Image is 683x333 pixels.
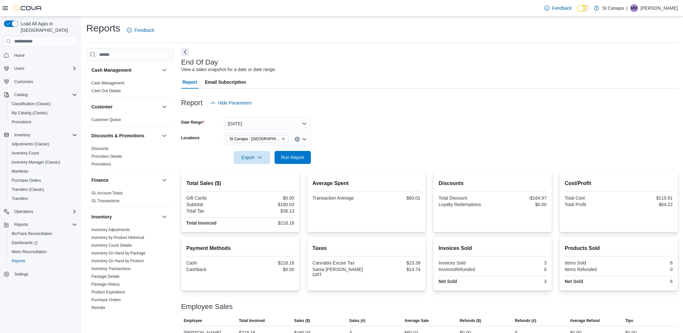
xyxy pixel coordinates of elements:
[91,259,144,263] a: Inventory On Hand by Product
[160,66,168,74] button: Cash Management
[281,137,285,141] button: Remove St Canapa - Santa Teresa from selection in this group
[91,104,112,110] h3: Customer
[439,202,491,207] div: Loyalty Redemptions
[91,154,122,159] a: Promotion Details
[224,117,311,130] button: [DATE]
[12,78,77,86] span: Customers
[91,305,105,310] span: Reorder
[9,100,77,108] span: Classification (Classic)
[186,202,239,207] div: Subtotal
[6,194,80,203] button: Transfers
[9,158,63,166] a: Inventory Manager (Classic)
[9,118,77,126] span: Promotions
[12,208,77,216] span: Operations
[620,267,673,272] div: 0
[91,88,121,93] span: Cash Out Details
[6,140,80,149] button: Adjustments (Classic)
[86,22,120,35] h1: Reports
[12,231,52,236] span: BioTrack Reconciliation
[181,58,218,66] h3: End Of Day
[630,4,638,12] div: Mike Martinez
[218,100,252,106] span: Hide Parameters
[9,239,77,247] span: Dashboards
[9,239,40,247] a: Dashboards
[91,154,122,159] span: Promotion Details
[312,179,420,187] h2: Average Spent
[91,298,121,302] a: Purchase Orders
[181,120,204,125] label: Date Range
[439,244,547,252] h2: Invoices Sold
[494,202,547,207] div: $0.00
[312,244,420,252] h2: Taxes
[91,177,159,183] button: Finance
[6,185,80,194] button: Transfers (Classic)
[91,132,159,139] button: Discounts & Promotions
[312,267,365,277] div: Santa [PERSON_NAME] GRT
[184,318,202,323] span: Employee
[91,243,132,248] a: Inventory Count Details
[205,76,246,89] span: Email Subscription
[1,220,80,229] button: Reports
[9,248,49,256] a: Metrc Reconciliation
[160,103,168,111] button: Customer
[9,140,77,148] span: Adjustments (Classic)
[4,48,77,296] nav: Complex example
[12,65,77,72] span: Users
[241,267,294,272] div: $0.00
[91,235,144,240] span: Inventory by Product Historical
[18,20,77,33] span: Load All Apps in [GEOGRAPHIC_DATA]
[241,260,294,265] div: $218.16
[181,135,200,141] label: Locations
[9,118,34,126] a: Promotions
[439,195,491,201] div: Total Discount
[91,199,120,203] a: GL Transactions
[9,257,77,265] span: Reports
[91,251,146,256] span: Inventory On Hand by Package
[12,221,30,228] button: Reports
[13,5,42,11] img: Cova
[91,214,159,220] button: Inventory
[6,117,80,127] button: Promotions
[631,4,637,12] span: MM
[91,290,125,294] a: Product Expirations
[91,146,109,151] a: Discounts
[12,131,77,139] span: Inventory
[494,260,547,265] div: 3
[1,50,80,60] button: Home
[241,208,294,214] div: $38.13
[9,186,47,193] a: Transfers (Classic)
[91,80,124,86] span: Cash Management
[91,67,159,73] button: Cash Management
[91,67,132,73] h3: Cash Management
[515,318,536,323] span: Refunds (#)
[186,260,239,265] div: Cash
[6,158,80,167] button: Inventory Manager (Classic)
[14,132,30,138] span: Inventory
[1,130,80,140] button: Inventory
[9,109,77,117] span: My Catalog (Classic)
[12,196,28,201] span: Transfers
[577,5,591,12] input: Dark Mode
[9,167,31,175] a: Manifests
[124,24,157,37] a: Feedback
[6,247,80,256] button: Metrc Reconciliation
[91,191,123,195] a: GL Account Totals
[6,238,80,247] a: Dashboards
[91,117,121,122] span: Customer Queue
[439,179,547,187] h2: Discounts
[6,256,80,265] button: Reports
[91,305,105,310] a: Reorder
[9,186,77,193] span: Transfers (Classic)
[239,318,265,323] span: Total Invoiced
[91,162,111,167] span: Promotions
[208,96,255,109] button: Hide Parameters
[565,244,673,252] h2: Products Sold
[12,51,77,59] span: Home
[186,220,217,226] strong: Total Invoiced
[14,66,24,71] span: Users
[565,260,618,265] div: Items Sold
[91,228,130,232] a: Inventory Adjustments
